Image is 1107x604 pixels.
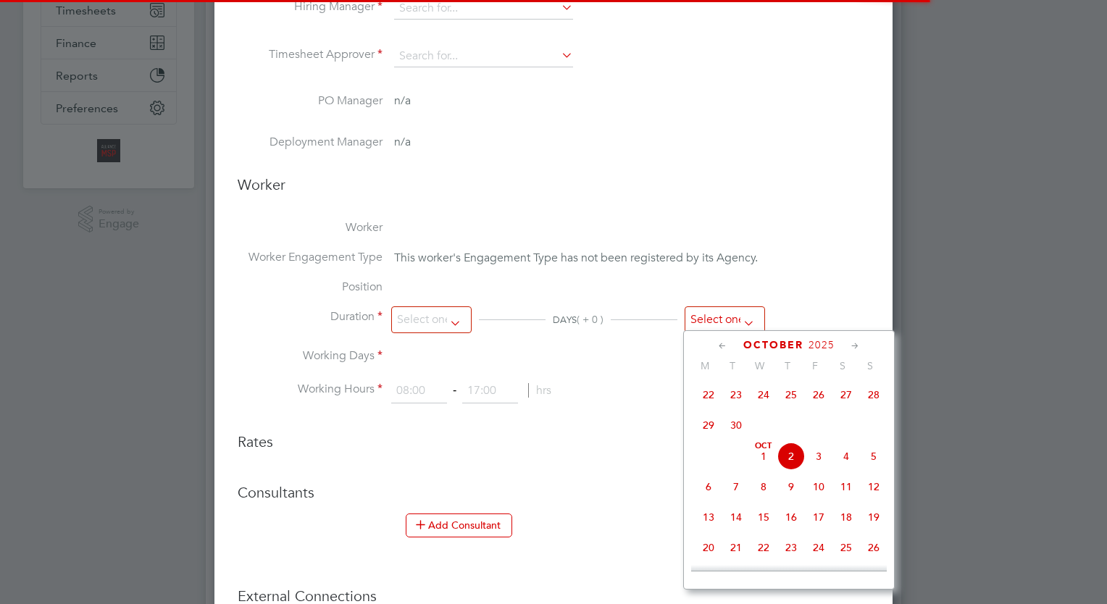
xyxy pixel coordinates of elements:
span: M [691,359,719,372]
span: 30 [722,411,750,439]
span: 24 [805,534,832,561]
h3: Consultants [238,483,869,502]
span: n/a [394,135,411,149]
input: 08:00 [391,378,447,404]
span: 8 [750,473,777,500]
span: 27 [832,381,860,408]
span: This worker's Engagement Type has not been registered by its Agency. [394,251,758,265]
span: Oct [750,442,777,450]
span: 13 [695,503,722,531]
h3: Worker [238,175,869,206]
span: 16 [777,503,805,531]
span: October [743,339,803,351]
span: 26 [860,534,887,561]
span: 20 [695,534,722,561]
span: S [829,359,856,372]
span: 14 [722,503,750,531]
label: Position [238,280,383,295]
span: hrs [528,383,551,398]
input: Search for... [394,46,573,67]
span: 15 [750,503,777,531]
span: 17 [805,503,832,531]
span: ‐ [450,383,459,398]
label: Worker Engagement Type [238,250,383,265]
span: 2025 [809,339,835,351]
input: Select one [685,306,765,333]
span: W [746,359,774,372]
label: PO Manager [238,93,383,109]
span: 12 [860,473,887,500]
h3: Rates [238,418,869,451]
button: Add Consultant [406,513,512,537]
span: 10 [805,473,832,500]
label: Worker [238,220,383,235]
span: n/a [394,93,411,108]
span: 5 [860,442,887,470]
span: 18 [832,503,860,531]
span: T [774,359,801,372]
span: 23 [722,381,750,408]
label: Duration [238,309,383,324]
span: 29 [695,411,722,439]
span: 22 [750,534,777,561]
label: Deployment Manager [238,135,383,150]
span: 7 [722,473,750,500]
span: DAYS [553,314,577,326]
span: 21 [722,534,750,561]
span: F [801,359,829,372]
span: T [719,359,746,372]
span: 11 [832,473,860,500]
span: 22 [695,381,722,408]
span: 2 [777,442,805,470]
span: 23 [777,534,805,561]
span: 24 [750,381,777,408]
span: 19 [860,503,887,531]
span: 6 [695,473,722,500]
input: Select one [391,306,472,333]
span: 28 [860,381,887,408]
span: 25 [777,381,805,408]
span: 26 [805,381,832,408]
span: 1 [750,442,777,470]
span: ( + 0 ) [577,313,603,326]
label: Working Hours [238,382,383,397]
label: Timesheet Approver [238,47,383,62]
input: 17:00 [462,378,518,404]
span: S [856,359,884,372]
span: 9 [777,473,805,500]
span: 25 [832,534,860,561]
span: 3 [805,442,832,470]
span: 4 [832,442,860,470]
label: Working Days [238,348,383,364]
